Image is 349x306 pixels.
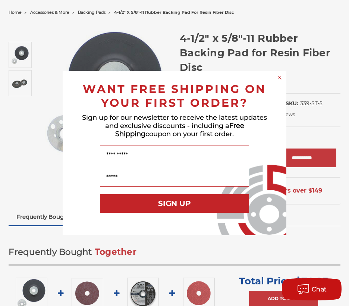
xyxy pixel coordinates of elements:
[312,286,327,293] span: Chat
[83,82,266,110] span: WANT FREE SHIPPING ON YOUR FIRST ORDER?
[282,278,342,300] button: Chat
[115,122,244,138] span: Free Shipping
[276,74,283,81] button: Close dialog
[100,194,249,213] button: SIGN UP
[82,113,267,138] span: Sign up for our newsletter to receive the latest updates and exclusive discounts - including a co...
